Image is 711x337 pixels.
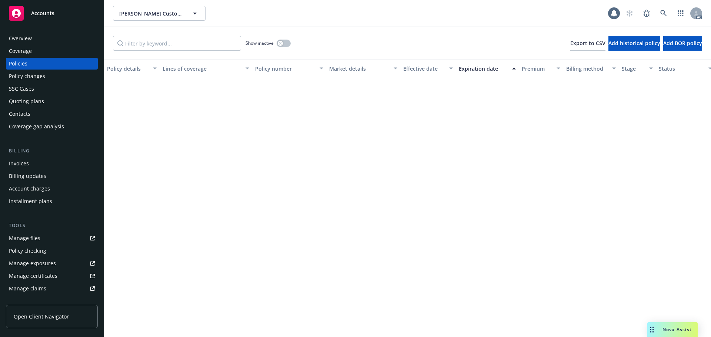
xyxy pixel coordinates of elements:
a: Contacts [6,108,98,120]
div: Tools [6,222,98,229]
div: Drag to move [647,322,657,337]
span: Show inactive [246,40,274,46]
div: Expiration date [459,65,508,73]
div: Stage [622,65,645,73]
div: Policy checking [9,245,46,257]
span: Add historical policy [608,40,660,47]
a: Manage certificates [6,270,98,282]
div: Manage claims [9,283,46,294]
div: Manage exposures [9,257,56,269]
div: Policy changes [9,70,45,82]
div: Billing updates [9,170,46,182]
a: Accounts [6,3,98,24]
button: Stage [619,60,656,77]
div: Coverage gap analysis [9,121,64,132]
div: Effective date [403,65,445,73]
button: Expiration date [456,60,519,77]
a: Manage exposures [6,257,98,269]
button: Policy number [252,60,326,77]
span: Open Client Navigator [14,313,69,320]
div: SSC Cases [9,83,34,95]
a: Switch app [673,6,688,21]
a: Invoices [6,158,98,169]
div: Manage BORs [9,295,44,307]
a: Search [656,6,671,21]
span: Export to CSV [570,40,605,47]
div: Policy number [255,65,315,73]
button: Market details [326,60,400,77]
div: Policies [9,58,27,70]
div: Installment plans [9,195,52,207]
div: Invoices [9,158,29,169]
input: Filter by keyword... [113,36,241,51]
a: Report a Bug [639,6,654,21]
a: Coverage gap analysis [6,121,98,132]
div: Manage files [9,232,40,244]
a: Policy changes [6,70,98,82]
div: Coverage [9,45,32,57]
a: Start snowing [622,6,637,21]
span: Accounts [31,10,54,16]
div: Billing method [566,65,608,73]
div: Manage certificates [9,270,57,282]
div: Lines of coverage [163,65,241,73]
button: [PERSON_NAME] Custom Welding [113,6,206,21]
a: Manage claims [6,283,98,294]
a: Overview [6,33,98,44]
div: Billing [6,147,98,155]
button: Premium [519,60,563,77]
a: SSC Cases [6,83,98,95]
button: Effective date [400,60,456,77]
div: Market details [329,65,389,73]
a: Policy checking [6,245,98,257]
button: Export to CSV [570,36,605,51]
div: Contacts [9,108,30,120]
button: Policy details [104,60,160,77]
span: [PERSON_NAME] Custom Welding [119,10,183,17]
button: Lines of coverage [160,60,252,77]
button: Add historical policy [608,36,660,51]
a: Billing updates [6,170,98,182]
span: Nova Assist [662,326,692,333]
a: Manage BORs [6,295,98,307]
a: Manage files [6,232,98,244]
a: Coverage [6,45,98,57]
button: Nova Assist [647,322,698,337]
a: Installment plans [6,195,98,207]
div: Status [659,65,704,73]
div: Account charges [9,183,50,195]
div: Overview [9,33,32,44]
button: Add BOR policy [663,36,702,51]
a: Quoting plans [6,95,98,107]
a: Account charges [6,183,98,195]
div: Quoting plans [9,95,44,107]
div: Policy details [107,65,148,73]
div: Premium [522,65,552,73]
a: Policies [6,58,98,70]
button: Billing method [563,60,619,77]
span: Add BOR policy [663,40,702,47]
